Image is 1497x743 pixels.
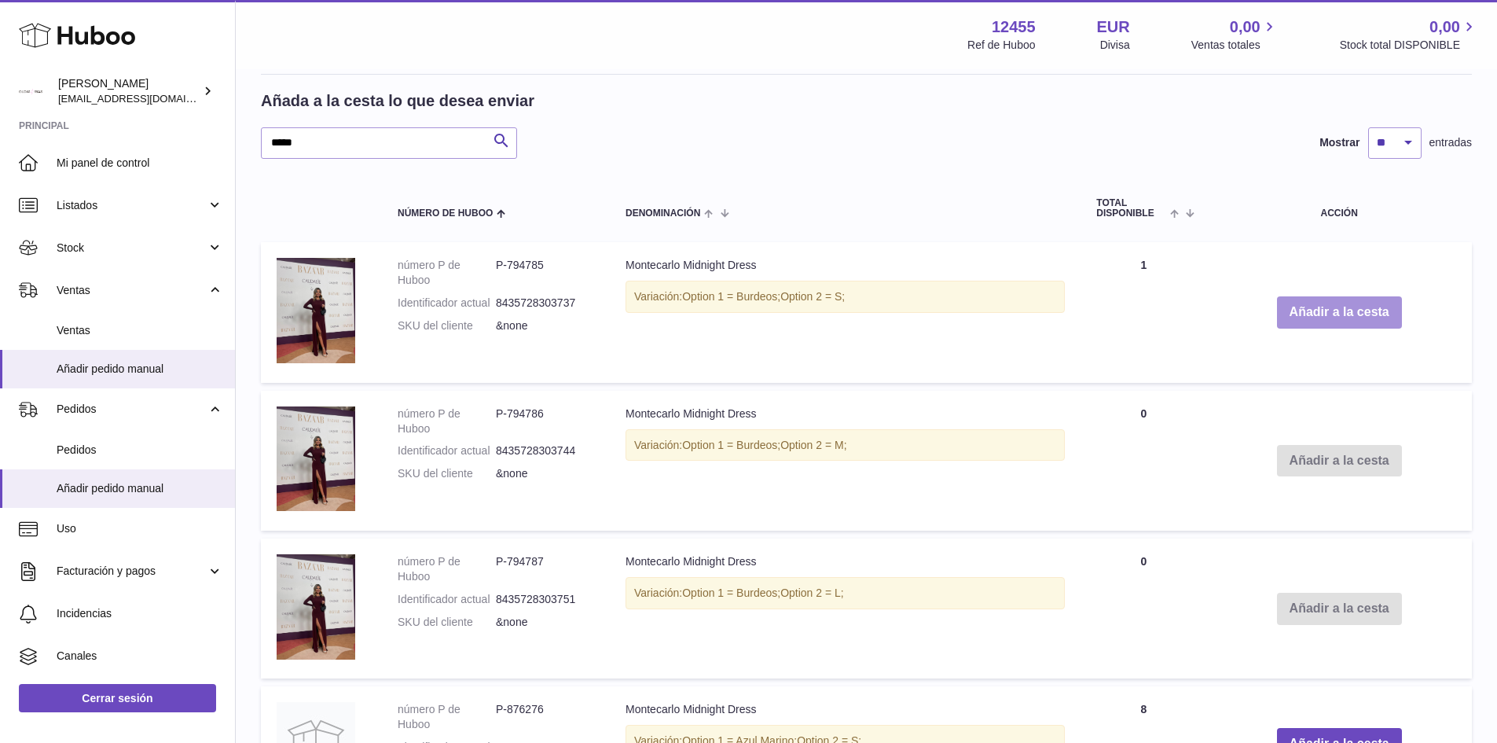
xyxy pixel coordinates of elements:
td: Montecarlo Midnight Dress [610,391,1081,531]
span: 0,00 [1429,17,1460,38]
strong: EUR [1097,17,1130,38]
span: Uso [57,521,223,536]
td: 0 [1081,539,1206,679]
span: Listados [57,198,207,213]
a: 0,00 Stock total DISPONIBLE [1340,17,1478,53]
th: Acción [1206,182,1472,234]
img: Montecarlo Midnight Dress [277,258,355,363]
span: 0,00 [1230,17,1260,38]
dt: número P de Huboo [398,258,496,288]
dt: SKU del cliente [398,318,496,333]
span: Ventas [57,283,207,298]
div: Variación: [626,429,1065,462]
dd: P-794787 [496,554,594,584]
dd: &none [496,466,594,481]
span: Pedidos [57,443,223,458]
span: Facturación y pagos [57,564,207,579]
dd: &none [496,318,594,333]
div: [PERSON_NAME] [58,76,200,106]
dd: &none [496,615,594,630]
span: Ventas totales [1191,38,1279,53]
dt: SKU del cliente [398,615,496,630]
span: Añadir pedido manual [57,362,223,377]
dt: SKU del cliente [398,466,496,481]
td: Montecarlo Midnight Dress [610,539,1081,679]
dd: 8435728303751 [496,592,594,607]
span: Option 2 = L; [780,587,844,599]
span: Denominación [626,208,700,219]
div: Ref de Huboo [967,38,1035,53]
span: Option 2 = S; [780,290,845,303]
span: Canales [57,649,223,664]
span: Option 1 = Burdeos; [682,587,780,599]
span: Option 1 = Burdeos; [682,290,780,303]
img: Montecarlo Midnight Dress [277,406,355,512]
dt: número P de Huboo [398,406,496,436]
td: 1 [1081,242,1206,382]
span: entradas [1429,135,1472,150]
span: Stock [57,241,207,256]
label: Mostrar [1319,135,1359,150]
h2: Añada a la cesta lo que desea enviar [261,90,534,112]
dd: 8435728303737 [496,296,594,311]
dd: P-794786 [496,406,594,436]
span: Stock total DISPONIBLE [1340,38,1478,53]
dt: número P de Huboo [398,554,496,584]
div: Variación: [626,281,1065,313]
span: Ventas [57,323,223,338]
span: Incidencias [57,606,223,621]
span: Option 2 = M; [780,439,846,451]
span: [EMAIL_ADDRESS][DOMAIN_NAME] [58,92,231,105]
dt: Identificador actual [398,296,496,311]
a: Cerrar sesión [19,684,216,712]
span: Añadir pedido manual [57,481,223,496]
strong: 12455 [992,17,1036,38]
span: Total DISPONIBLE [1096,198,1166,219]
img: pedidos@glowrias.com [19,79,42,103]
span: Mi panel de control [57,156,223,171]
td: 0 [1081,391,1206,531]
a: 0,00 Ventas totales [1191,17,1279,53]
dt: Identificador actual [398,443,496,458]
span: Pedidos [57,402,207,417]
div: Variación: [626,577,1065,609]
td: Montecarlo Midnight Dress [610,242,1081,382]
button: Añadir a la cesta [1277,296,1402,329]
dd: 8435728303744 [496,443,594,458]
dd: P-794785 [496,258,594,288]
dt: Identificador actual [398,592,496,607]
span: Número de Huboo [398,208,493,219]
img: Montecarlo Midnight Dress [277,554,355,660]
dt: número P de Huboo [398,702,496,732]
dd: P-876276 [496,702,594,732]
div: Divisa [1100,38,1130,53]
span: Option 1 = Burdeos; [682,439,780,451]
